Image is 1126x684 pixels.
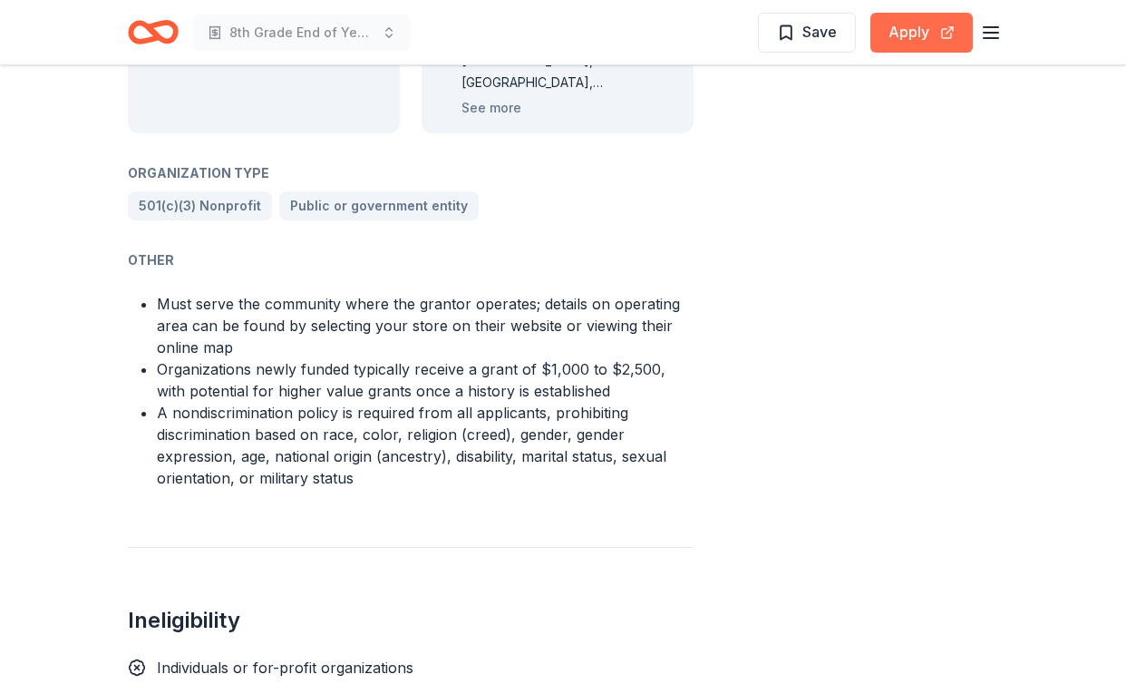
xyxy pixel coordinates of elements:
div: Other [128,249,694,271]
button: Save [758,13,856,53]
span: Public or government entity [290,195,468,217]
a: Home [128,11,179,54]
a: Public or government entity [279,191,479,220]
button: Apply [870,13,973,53]
span: 501(c)(3) Nonprofit [139,195,261,217]
div: Organization Type [128,162,694,184]
h2: Ineligibility [128,606,694,635]
li: Must serve the community where the grantor operates; details on operating area can be found by se... [157,293,694,358]
li: A nondiscrimination policy is required from all applicants, prohibiting discrimination based on r... [157,402,694,489]
button: See more [461,97,521,119]
button: 8th Grade End of Year Trip [193,15,411,51]
span: Save [802,20,837,44]
li: Organizations newly funded typically receive a grant of $1,000 to $2,500, with potential for high... [157,358,694,402]
span: Individuals or for-profit organizations [157,659,413,677]
div: [GEOGRAPHIC_DATA] [168,28,296,119]
span: 8th Grade End of Year Trip [229,22,374,44]
a: 501(c)(3) Nonprofit [128,191,272,220]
